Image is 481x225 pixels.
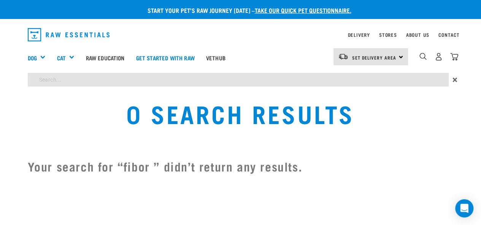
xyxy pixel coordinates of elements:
[255,8,351,12] a: take our quick pet questionnaire.
[435,53,443,61] img: user.png
[450,53,458,61] img: home-icon@2x.png
[80,42,130,73] a: Raw Education
[130,42,200,73] a: Get started with Raw
[338,53,348,60] img: van-moving.png
[28,28,110,41] img: Raw Essentials Logo
[57,53,65,62] a: Cat
[28,73,449,87] input: Search...
[94,99,387,127] h1: 0 Search Results
[352,56,396,59] span: Set Delivery Area
[28,53,37,62] a: Dog
[455,199,473,217] div: Open Intercom Messenger
[419,53,427,60] img: home-icon-1@2x.png
[348,33,370,36] a: Delivery
[379,33,397,36] a: Stores
[200,42,231,73] a: Vethub
[22,25,460,44] nav: dropdown navigation
[406,33,429,36] a: About Us
[452,73,457,87] span: ×
[438,33,460,36] a: Contact
[28,157,454,175] h2: Your search for “fibor ” didn’t return any results.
